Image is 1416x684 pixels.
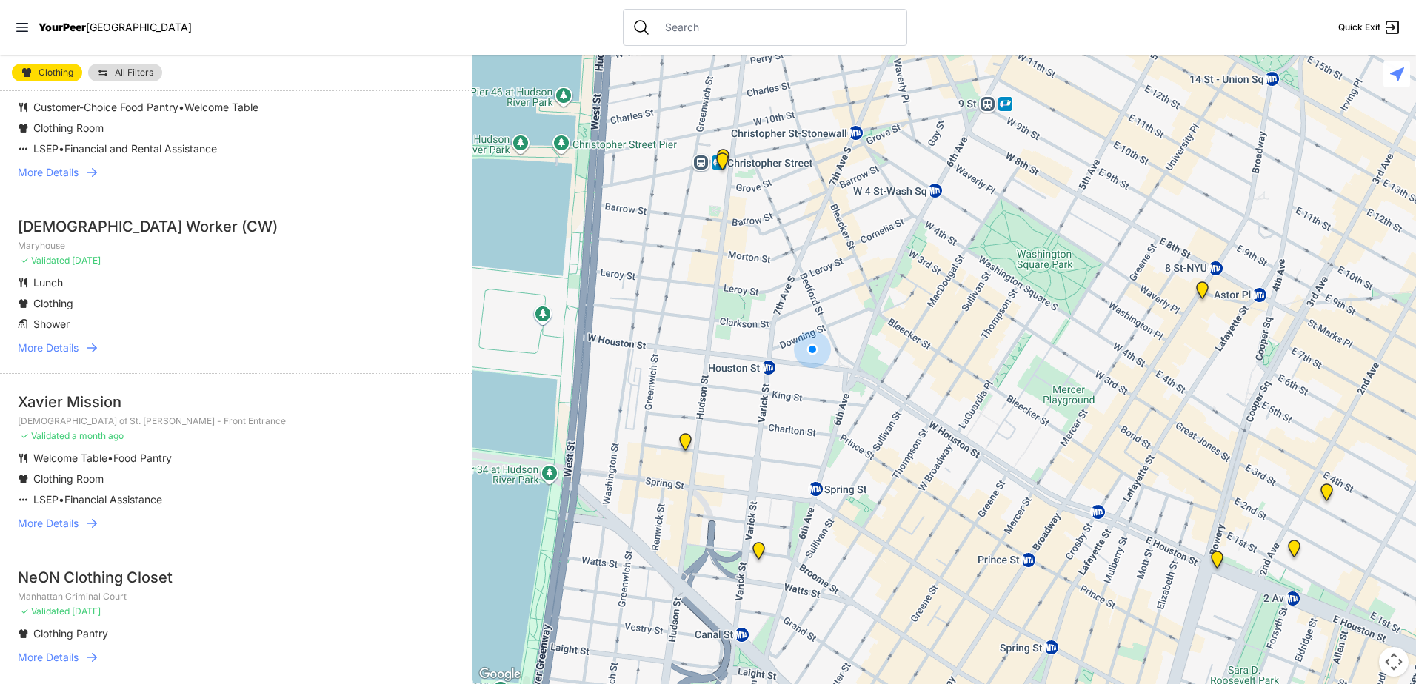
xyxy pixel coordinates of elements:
span: Welcome Table [33,452,107,464]
a: More Details [18,516,454,531]
span: • [107,452,113,464]
span: ✓ Validated [21,255,70,266]
div: Maryhouse [1312,477,1342,513]
span: Financial Assistance [64,493,162,506]
div: Greenwich Village [707,147,738,182]
span: ✓ Validated [21,606,70,617]
div: You are here! [788,325,837,374]
img: Google [475,665,524,684]
span: More Details [18,165,79,180]
div: Xavier Mission [18,392,454,412]
p: Maryhouse [18,240,454,252]
div: Harvey Milk High School [1187,275,1218,311]
span: [DATE] [72,255,101,266]
div: NeON Clothing Closet [18,567,454,588]
span: LSEP [33,142,59,155]
a: YourPeer[GEOGRAPHIC_DATA] [39,23,192,32]
span: Customer-Choice Food Pantry [33,101,178,113]
span: More Details [18,341,79,355]
span: Shower [33,318,70,330]
span: All Filters [115,68,153,77]
span: YourPeer [39,21,86,33]
a: All Filters [88,64,162,81]
span: Lunch [33,276,63,289]
a: More Details [18,650,454,665]
input: Search [656,20,898,35]
span: • [59,493,64,506]
span: a month ago [72,430,124,441]
a: More Details [18,341,454,355]
span: Food Pantry [113,452,172,464]
p: Manhattan Criminal Court [18,591,454,603]
span: Financial and Rental Assistance [64,142,217,155]
a: More Details [18,165,454,180]
p: [DEMOGRAPHIC_DATA] of St. [PERSON_NAME] - Front Entrance [18,415,454,427]
span: • [178,101,184,113]
div: Main Location, SoHo, DYCD Youth Drop-in Center [744,536,774,571]
span: Clothing [39,68,73,77]
button: Map camera controls [1379,647,1409,677]
span: [DATE] [72,606,101,617]
div: Bowery Campus [1202,545,1232,580]
span: Clothing Room [33,472,104,485]
span: Clothing [33,297,73,309]
span: [GEOGRAPHIC_DATA] [86,21,192,33]
span: • [59,142,64,155]
span: Clothing Pantry [33,627,108,640]
span: Clothing Room [33,121,104,134]
span: More Details [18,650,79,665]
span: Welcome Table [184,101,258,113]
span: More Details [18,516,79,531]
span: Quick Exit [1338,21,1380,33]
div: [DEMOGRAPHIC_DATA] Worker (CW) [18,216,454,237]
a: Open this area in Google Maps (opens a new window) [475,665,524,684]
div: Art and Acceptance LGBTQIA2S+ Program [708,143,738,178]
a: Quick Exit [1338,19,1401,36]
a: Clothing [12,64,82,81]
span: ✓ Validated [21,430,70,441]
span: LSEP [33,493,59,506]
div: St. Joseph House [1279,534,1309,569]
